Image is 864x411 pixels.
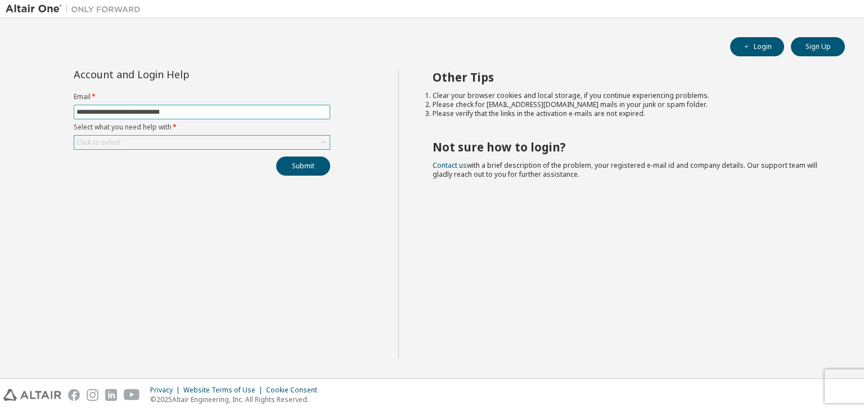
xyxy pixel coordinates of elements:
[266,386,324,395] div: Cookie Consent
[76,138,120,147] div: Click to select
[74,92,330,101] label: Email
[433,160,817,179] span: with a brief description of the problem, your registered e-mail id and company details. Our suppo...
[730,37,784,56] button: Login
[74,123,330,132] label: Select what you need help with
[124,389,140,401] img: youtube.svg
[74,70,279,79] div: Account and Login Help
[87,389,98,401] img: instagram.svg
[6,3,146,15] img: Altair One
[791,37,845,56] button: Sign Up
[433,140,825,154] h2: Not sure how to login?
[276,157,330,176] button: Submit
[433,91,825,100] li: Clear your browser cookies and local storage, if you continue experiencing problems.
[433,109,825,118] li: Please verify that the links in the activation e-mails are not expired.
[3,389,61,401] img: altair_logo.svg
[433,70,825,84] h2: Other Tips
[150,386,183,395] div: Privacy
[68,389,80,401] img: facebook.svg
[433,100,825,109] li: Please check for [EMAIL_ADDRESS][DOMAIN_NAME] mails in your junk or spam folder.
[183,386,266,395] div: Website Terms of Use
[433,160,467,170] a: Contact us
[105,389,117,401] img: linkedin.svg
[150,395,324,404] p: © 2025 Altair Engineering, Inc. All Rights Reserved.
[74,136,330,149] div: Click to select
